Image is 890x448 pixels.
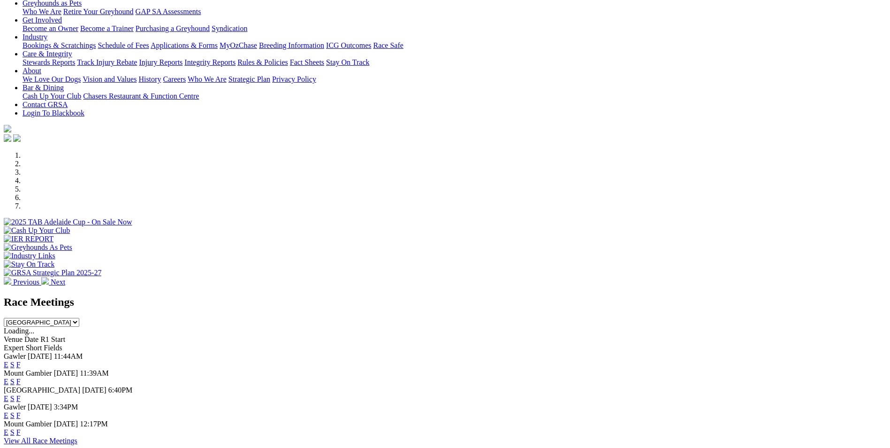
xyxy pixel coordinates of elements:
[16,394,21,402] a: F
[54,369,78,377] span: [DATE]
[40,335,65,343] span: R1 Start
[23,24,78,32] a: Become an Owner
[4,134,11,142] img: facebook.svg
[16,361,21,369] a: F
[23,50,72,58] a: Care & Integrity
[23,58,75,66] a: Stewards Reports
[136,24,210,32] a: Purchasing a Greyhound
[4,361,8,369] a: E
[4,226,70,235] img: Cash Up Your Club
[326,41,371,49] a: ICG Outcomes
[82,386,106,394] span: [DATE]
[16,378,21,386] a: F
[4,378,8,386] a: E
[54,420,78,428] span: [DATE]
[4,428,8,436] a: E
[83,75,137,83] a: Vision and Values
[28,352,52,360] span: [DATE]
[4,296,886,309] h2: Race Meetings
[23,92,886,100] div: Bar & Dining
[290,58,324,66] a: Fact Sheets
[10,428,15,436] a: S
[138,75,161,83] a: History
[23,75,81,83] a: We Love Our Dogs
[10,411,15,419] a: S
[4,335,23,343] span: Venue
[23,92,81,100] a: Cash Up Your Club
[80,420,108,428] span: 12:17PM
[272,75,316,83] a: Privacy Policy
[4,403,26,411] span: Gawler
[4,327,34,335] span: Loading...
[10,378,15,386] a: S
[23,109,84,117] a: Login To Blackbook
[184,58,236,66] a: Integrity Reports
[4,277,11,285] img: chevron-left-pager-white.svg
[4,125,11,132] img: logo-grsa-white.png
[80,24,134,32] a: Become a Trainer
[13,278,39,286] span: Previous
[212,24,247,32] a: Syndication
[4,269,101,277] img: GRSA Strategic Plan 2025-27
[23,100,68,108] a: Contact GRSA
[77,58,137,66] a: Track Injury Rebate
[4,411,8,419] a: E
[136,8,201,15] a: GAP SA Assessments
[24,335,38,343] span: Date
[4,278,41,286] a: Previous
[54,403,78,411] span: 3:34PM
[4,420,52,428] span: Mount Gambier
[41,278,65,286] a: Next
[16,411,21,419] a: F
[163,75,186,83] a: Careers
[44,344,62,352] span: Fields
[4,344,24,352] span: Expert
[54,352,83,360] span: 11:44AM
[23,8,886,16] div: Greyhounds as Pets
[259,41,324,49] a: Breeding Information
[326,58,369,66] a: Stay On Track
[23,33,47,41] a: Industry
[373,41,403,49] a: Race Safe
[4,386,80,394] span: [GEOGRAPHIC_DATA]
[23,41,96,49] a: Bookings & Scratchings
[4,243,72,252] img: Greyhounds As Pets
[139,58,183,66] a: Injury Reports
[220,41,257,49] a: MyOzChase
[10,361,15,369] a: S
[41,277,49,285] img: chevron-right-pager-white.svg
[23,16,62,24] a: Get Involved
[63,8,134,15] a: Retire Your Greyhound
[98,41,149,49] a: Schedule of Fees
[23,67,41,75] a: About
[23,75,886,84] div: About
[23,8,61,15] a: Who We Are
[4,218,132,226] img: 2025 TAB Adelaide Cup - On Sale Now
[4,235,53,243] img: IER REPORT
[4,437,77,445] a: View All Race Meetings
[151,41,218,49] a: Applications & Forms
[51,278,65,286] span: Next
[4,352,26,360] span: Gawler
[228,75,270,83] a: Strategic Plan
[4,260,54,269] img: Stay On Track
[23,24,886,33] div: Get Involved
[83,92,199,100] a: Chasers Restaurant & Function Centre
[26,344,42,352] span: Short
[10,394,15,402] a: S
[23,84,64,92] a: Bar & Dining
[23,58,886,67] div: Care & Integrity
[4,394,8,402] a: E
[28,403,52,411] span: [DATE]
[4,252,55,260] img: Industry Links
[188,75,227,83] a: Who We Are
[16,428,21,436] a: F
[80,369,109,377] span: 11:39AM
[237,58,288,66] a: Rules & Policies
[108,386,133,394] span: 6:40PM
[4,369,52,377] span: Mount Gambier
[23,41,886,50] div: Industry
[13,134,21,142] img: twitter.svg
